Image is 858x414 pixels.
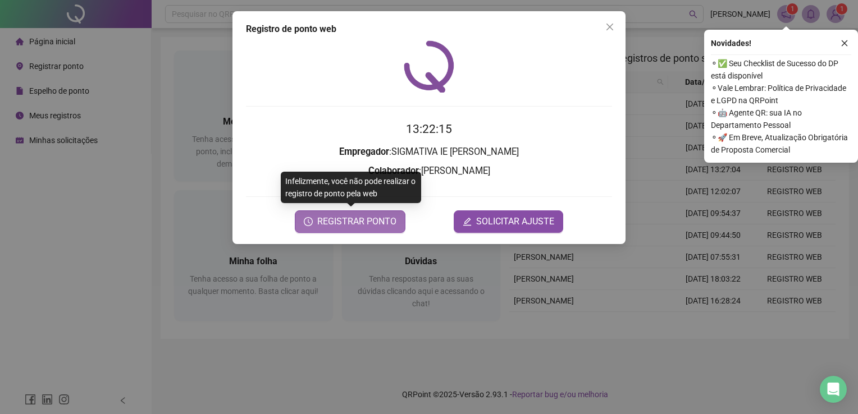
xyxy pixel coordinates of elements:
[820,376,847,403] div: Open Intercom Messenger
[711,82,851,107] span: ⚬ Vale Lembrar: Política de Privacidade e LGPD na QRPoint
[711,107,851,131] span: ⚬ 🤖 Agente QR: sua IA no Departamento Pessoal
[711,57,851,82] span: ⚬ ✅ Seu Checklist de Sucesso do DP está disponível
[841,39,848,47] span: close
[476,215,554,228] span: SOLICITAR AJUSTE
[281,172,421,203] div: Infelizmente, você não pode realizar o registro de ponto pela web
[711,37,751,49] span: Novidades !
[295,210,405,233] button: REGISTRAR PONTO
[454,210,563,233] button: editSOLICITAR AJUSTE
[304,217,313,226] span: clock-circle
[246,145,612,159] h3: : SIGMATIVA IE [PERSON_NAME]
[246,164,612,178] h3: : [PERSON_NAME]
[406,122,452,136] time: 13:22:15
[317,215,396,228] span: REGISTRAR PONTO
[605,22,614,31] span: close
[601,18,619,36] button: Close
[339,146,389,157] strong: Empregador
[463,217,472,226] span: edit
[246,22,612,36] div: Registro de ponto web
[711,131,851,156] span: ⚬ 🚀 Em Breve, Atualização Obrigatória de Proposta Comercial
[404,40,454,93] img: QRPoint
[368,165,419,176] strong: Colaborador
